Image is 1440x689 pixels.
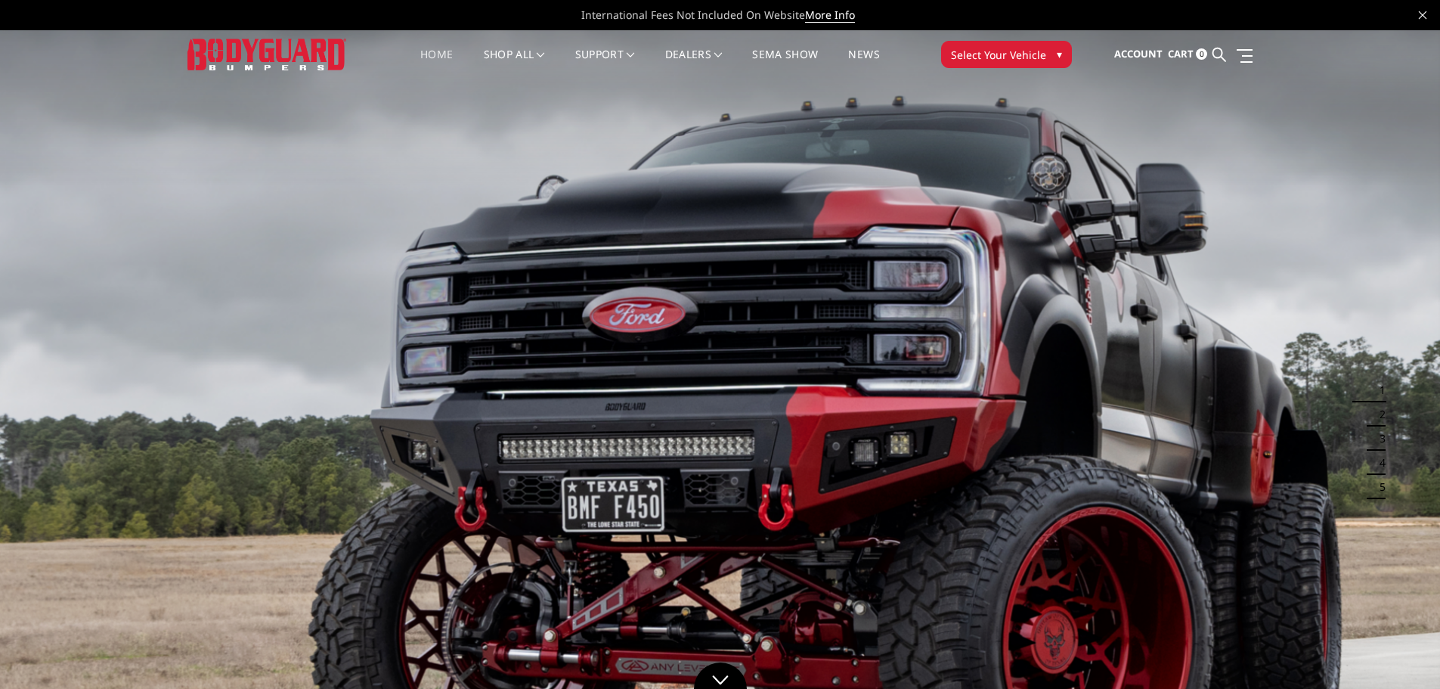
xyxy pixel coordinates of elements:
button: 1 of 5 [1370,378,1386,402]
a: Account [1114,34,1163,75]
span: Account [1114,47,1163,61]
a: Click to Down [694,663,747,689]
a: News [848,49,879,79]
a: Support [575,49,635,79]
a: Dealers [665,49,723,79]
button: 2 of 5 [1370,402,1386,427]
a: SEMA Show [752,49,818,79]
button: Select Your Vehicle [941,41,1072,68]
img: BODYGUARD BUMPERS [187,39,346,70]
span: Select Your Vehicle [951,47,1046,63]
a: Home [420,49,453,79]
a: Cart 0 [1168,34,1207,75]
span: Cart [1168,47,1194,61]
button: 4 of 5 [1370,451,1386,475]
span: 0 [1196,48,1207,60]
span: ▾ [1057,46,1062,62]
button: 5 of 5 [1370,475,1386,499]
a: shop all [484,49,545,79]
a: More Info [805,8,855,23]
button: 3 of 5 [1370,427,1386,451]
